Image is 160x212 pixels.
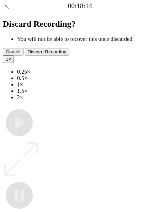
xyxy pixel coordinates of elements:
[17,69,157,75] li: 0.25×
[3,48,23,55] button: Cancel
[17,36,157,42] li: You will not be able to recover this once discarded.
[17,75,157,81] li: 0.5×
[17,94,157,101] li: 2×
[3,19,157,29] h2: Discard Recording?
[25,48,70,55] button: Discard Recording
[6,57,8,62] span: 1
[3,55,14,63] button: 1×
[17,81,157,88] li: 1×
[68,2,92,10] a: 00:18:14
[17,88,157,94] li: 1.5×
